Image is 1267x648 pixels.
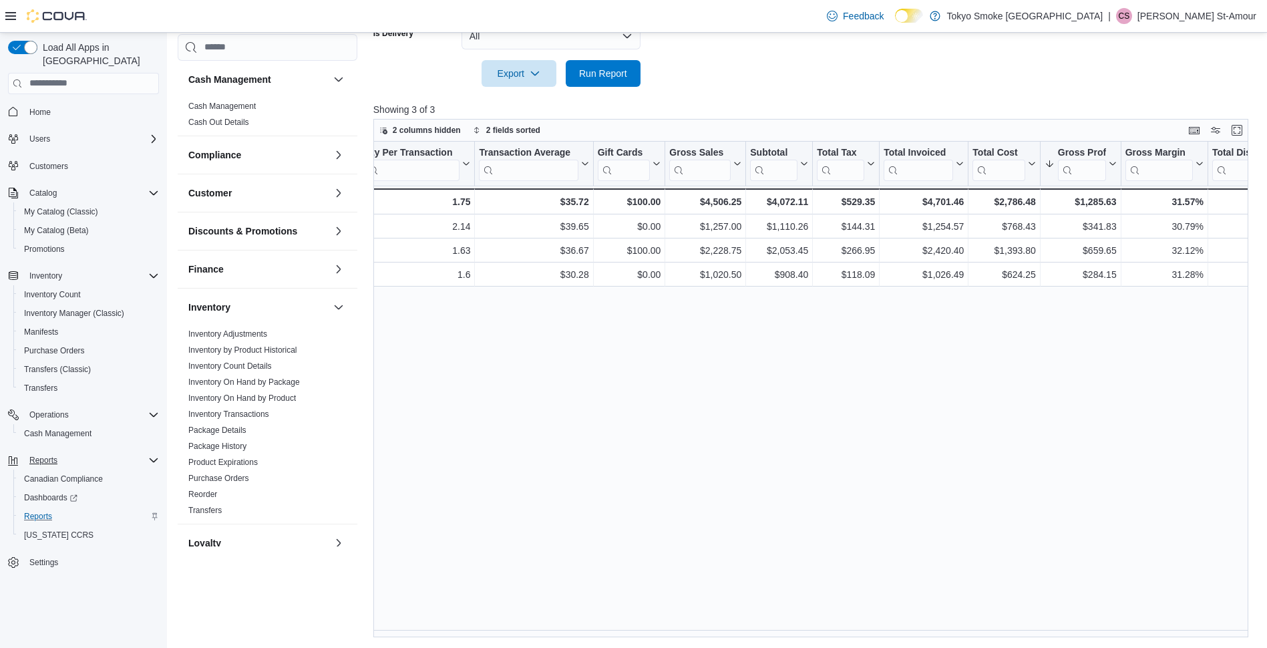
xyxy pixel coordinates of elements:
[19,287,86,303] a: Inventory Count
[19,527,159,543] span: Washington CCRS
[13,323,164,341] button: Manifests
[13,507,164,526] button: Reports
[188,72,328,86] button: Cash Management
[364,267,470,283] div: 1.6
[24,511,52,522] span: Reports
[817,194,875,210] div: $529.35
[188,224,297,237] h3: Discounts & Promotions
[374,122,466,138] button: 2 columns hidden
[486,125,540,136] span: 2 fields sorted
[188,472,249,483] span: Purchase Orders
[188,262,224,275] h3: Finance
[188,536,221,549] h3: Loyalty
[29,271,62,281] span: Inventory
[13,379,164,397] button: Transfers
[13,202,164,221] button: My Catalog (Classic)
[597,194,661,210] div: $100.00
[1045,267,1117,283] div: $284.15
[895,9,923,23] input: Dark Mode
[972,146,1025,180] div: Total Cost
[13,526,164,544] button: [US_STATE] CCRS
[29,410,69,420] span: Operations
[1116,8,1132,24] div: Chloe St-Amour
[24,554,159,571] span: Settings
[188,488,217,499] span: Reorder
[3,552,164,572] button: Settings
[19,508,57,524] a: Reports
[188,100,256,111] span: Cash Management
[884,146,953,159] div: Total Invoiced
[24,104,159,120] span: Home
[24,131,55,147] button: Users
[331,299,347,315] button: Inventory
[24,452,63,468] button: Reports
[669,242,741,259] div: $2,228.75
[364,146,460,180] div: Qty Per Transaction
[3,102,164,122] button: Home
[24,345,85,356] span: Purchase Orders
[188,116,249,127] span: Cash Out Details
[13,221,164,240] button: My Catalog (Beta)
[19,490,83,506] a: Dashboards
[188,392,296,403] span: Inventory On Hand by Product
[29,107,51,118] span: Home
[188,409,269,418] a: Inventory Transactions
[1125,146,1203,180] button: Gross Margin
[188,101,256,110] a: Cash Management
[364,146,460,159] div: Qty Per Transaction
[972,267,1035,283] div: $624.25
[884,242,964,259] div: $2,420.40
[3,406,164,424] button: Operations
[669,146,731,159] div: Gross Sales
[3,130,164,148] button: Users
[24,308,124,319] span: Inventory Manager (Classic)
[1045,242,1117,259] div: $659.65
[188,441,246,450] a: Package History
[750,146,797,159] div: Subtotal
[972,146,1035,180] button: Total Cost
[24,158,159,174] span: Customers
[3,267,164,285] button: Inventory
[188,344,297,355] span: Inventory by Product Historical
[29,455,57,466] span: Reports
[24,268,67,284] button: Inventory
[19,380,63,396] a: Transfers
[817,218,875,234] div: $144.31
[188,440,246,451] span: Package History
[24,327,58,337] span: Manifests
[750,146,797,180] div: Subtotal
[19,204,159,220] span: My Catalog (Classic)
[597,146,650,159] div: Gift Cards
[1045,218,1117,234] div: $341.83
[669,146,731,180] div: Gross Sales
[669,267,741,283] div: $1,020.50
[3,451,164,470] button: Reports
[24,554,63,571] a: Settings
[331,71,347,87] button: Cash Management
[188,425,246,434] a: Package Details
[597,218,661,234] div: $0.00
[750,242,808,259] div: $2,053.45
[19,471,159,487] span: Canadian Compliance
[393,125,461,136] span: 2 columns hidden
[13,304,164,323] button: Inventory Manager (Classic)
[479,146,588,180] button: Transaction Average
[1137,8,1256,24] p: [PERSON_NAME] St-Amour
[669,146,741,180] button: Gross Sales
[188,300,230,313] h3: Inventory
[188,300,328,313] button: Inventory
[19,324,63,340] a: Manifests
[373,28,413,39] label: Is Delivery
[13,488,164,507] a: Dashboards
[1125,146,1192,180] div: Gross Margin
[669,194,741,210] div: $4,506.25
[884,146,964,180] button: Total Invoiced
[188,536,328,549] button: Loyalty
[1045,146,1117,180] button: Gross Profit
[24,185,159,201] span: Catalog
[19,324,159,340] span: Manifests
[1125,146,1192,159] div: Gross Margin
[29,161,68,172] span: Customers
[19,527,99,543] a: [US_STATE] CCRS
[19,426,97,442] a: Cash Management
